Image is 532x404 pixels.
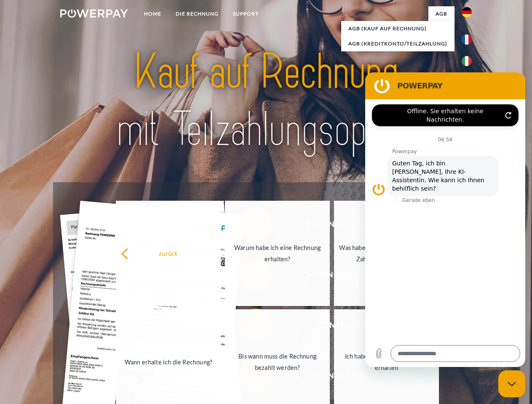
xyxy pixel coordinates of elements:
img: title-powerpay_de.svg [80,40,452,161]
a: agb [428,6,454,21]
a: DIE RECHNUNG [168,6,226,21]
a: AGB (Kauf auf Rechnung) [341,21,454,36]
img: it [462,56,472,66]
div: zurück [121,247,216,259]
a: AGB (Kreditkonto/Teilzahlung) [341,36,454,51]
iframe: Schaltfläche zum Öffnen des Messaging-Fensters; Konversation läuft [498,370,525,397]
a: Was habe ich noch offen, ist meine Zahlung eingegangen? [334,201,439,306]
div: Was habe ich noch offen, ist meine Zahlung eingegangen? [339,242,434,265]
img: de [462,7,472,17]
img: fr [462,35,472,45]
a: SUPPORT [226,6,266,21]
div: Wann erhalte ich die Rechnung? [121,356,216,367]
div: Ich habe nur eine Teillieferung erhalten [339,351,434,373]
iframe: Messaging-Fenster [365,72,525,367]
img: logo-powerpay-white.svg [60,9,128,18]
a: Home [137,6,168,21]
div: Warum habe ich eine Rechnung erhalten? [230,242,325,265]
div: Bis wann muss die Rechnung bezahlt werden? [230,351,325,373]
